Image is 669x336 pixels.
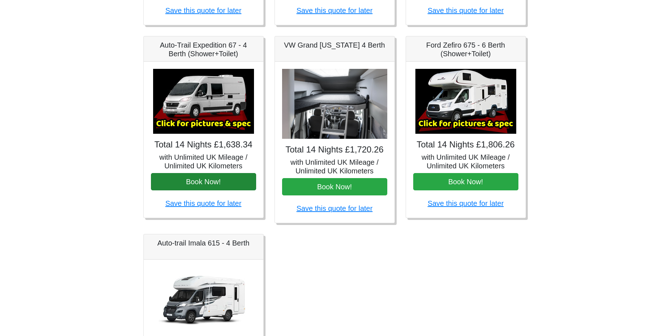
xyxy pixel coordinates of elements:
[151,41,256,58] h5: Auto-Trail Expedition 67 - 4 Berth (Shower+Toilet)
[151,239,256,247] h5: Auto-trail Imala 615 - 4 Berth
[151,153,256,170] h5: with Unlimited UK Mileage / Unlimited UK Kilometers
[282,178,387,195] button: Book Now!
[153,267,254,332] img: Auto-trail Imala 615 - 4 Berth
[282,158,387,175] h5: with Unlimited UK Mileage / Unlimited UK Kilometers
[413,41,518,58] h5: Ford Zefiro 675 - 6 Berth (Shower+Toilet)
[413,153,518,170] h5: with Unlimited UK Mileage / Unlimited UK Kilometers
[153,69,254,134] img: Auto-Trail Expedition 67 - 4 Berth (Shower+Toilet)
[151,140,256,150] h4: Total 14 Nights £1,638.34
[151,173,256,190] button: Book Now!
[165,199,241,207] a: Save this quote for later
[296,204,373,212] a: Save this quote for later
[413,140,518,150] h4: Total 14 Nights £1,806.26
[165,6,241,14] a: Save this quote for later
[282,145,387,155] h4: Total 14 Nights £1,720.26
[296,6,373,14] a: Save this quote for later
[415,69,516,134] img: Ford Zefiro 675 - 6 Berth (Shower+Toilet)
[428,199,504,207] a: Save this quote for later
[413,173,518,190] button: Book Now!
[428,6,504,14] a: Save this quote for later
[282,69,387,139] img: VW Grand California 4 Berth
[282,41,387,49] h5: VW Grand [US_STATE] 4 Berth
